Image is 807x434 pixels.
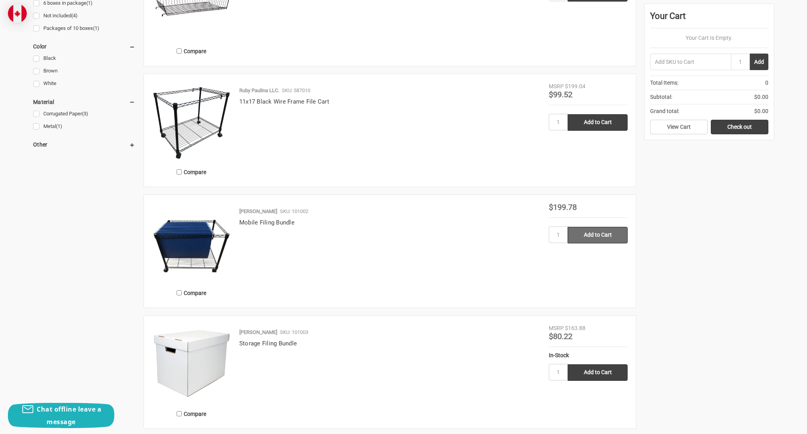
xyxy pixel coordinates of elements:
input: Compare [177,411,182,416]
div: MSRP [549,324,564,332]
span: $99.52 [549,90,572,99]
span: $199.78 [549,202,577,212]
span: $0.00 [754,93,768,101]
a: 11x17 Black Wire Frame File Cart [239,98,329,105]
input: Add to Cart [568,364,628,381]
label: Compare [152,407,231,420]
a: Storage Filing Bundle [239,340,297,347]
a: Mobile Filing Bundle [239,219,294,226]
p: SKU: 101003 [280,328,308,336]
span: Subtotal: [650,93,672,101]
a: View Cart [650,120,708,135]
a: Not included [33,11,135,21]
a: Packages of 10 boxes [33,23,135,34]
span: $80.22 [549,332,572,341]
input: Compare [177,290,182,295]
img: duty and tax information for Canada [8,4,27,23]
span: (4) [71,13,78,19]
iframe: Google Customer Reviews [742,413,807,434]
span: 0 [765,79,768,87]
input: Add SKU to Cart [650,54,731,70]
span: (1) [56,123,62,129]
span: (1) [93,25,99,31]
span: Grand total: [650,107,679,115]
h5: Other [33,140,135,149]
img: 11x17 Black Wire Frame File Cart [152,82,231,161]
a: Black [33,53,135,64]
img: Mobile Filing Bundle [152,203,231,282]
input: Compare [177,169,182,174]
a: Brown [33,66,135,76]
input: Compare [177,48,182,54]
input: Add to Cart [568,114,628,131]
div: Your Cart [650,9,768,28]
h5: Color [33,42,135,51]
span: Total Items: [650,79,678,87]
span: $163.88 [565,325,585,331]
p: [PERSON_NAME] [239,328,277,336]
p: Ruby Paulina LLC. [239,87,279,95]
img: Storage Filing Bundle [152,324,231,403]
label: Compare [152,165,231,178]
span: $199.04 [565,83,585,89]
label: Compare [152,286,231,299]
a: Corrugated Paper [33,109,135,119]
label: Compare [152,45,231,57]
a: Metal [33,121,135,132]
span: Chat offline leave a message [37,405,101,426]
p: SKU: 101002 [280,208,308,215]
input: Add to Cart [568,227,628,243]
div: MSRP [549,82,564,91]
p: SKU: 587010 [282,87,310,95]
p: [PERSON_NAME] [239,208,277,215]
a: Check out [711,120,768,135]
button: Chat offline leave a message [8,403,114,428]
h5: Material [33,97,135,107]
button: Add [750,54,768,70]
span: $0.00 [754,107,768,115]
a: White [33,78,135,89]
p: Your Cart Is Empty. [650,34,768,42]
span: (3) [82,111,88,117]
div: In-Stock [549,351,628,360]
